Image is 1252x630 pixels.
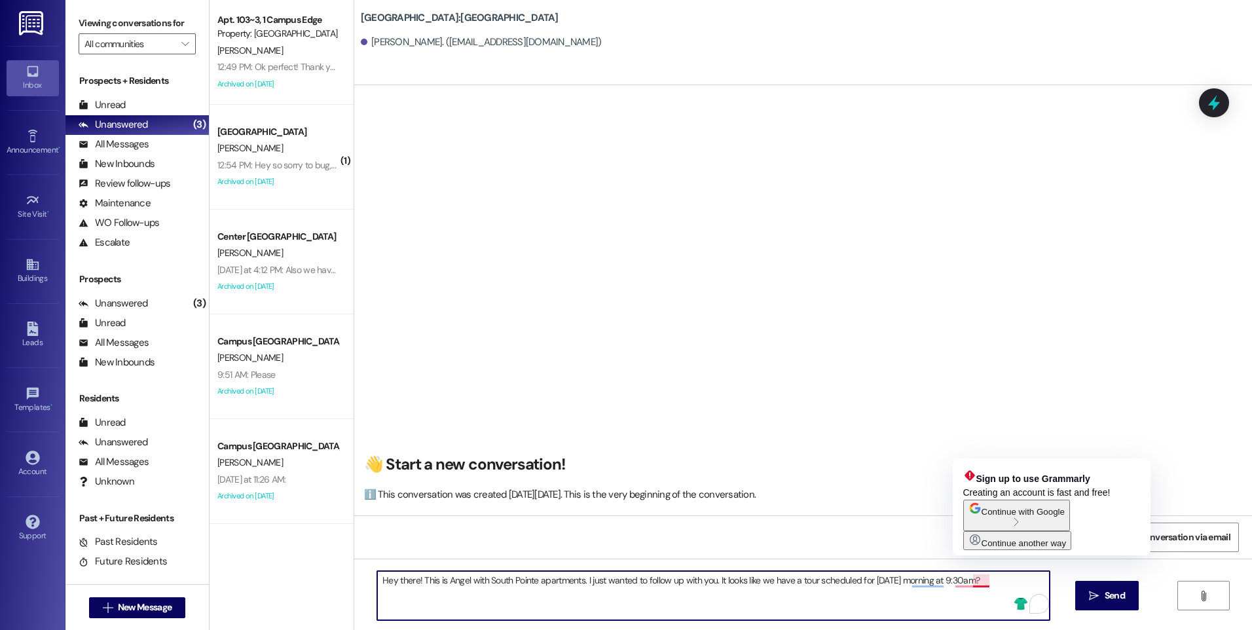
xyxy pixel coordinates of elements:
[1105,589,1125,602] span: Send
[65,74,209,88] div: Prospects + Residents
[79,236,130,250] div: Escalate
[79,138,149,151] div: All Messages
[217,45,283,56] span: [PERSON_NAME]
[217,61,339,73] div: 12:49 PM: Ok perfect! Thank you
[361,35,602,49] div: [PERSON_NAME]. ([EMAIL_ADDRESS][DOMAIN_NAME])
[217,369,276,380] div: 9:51 AM: Please
[79,157,155,171] div: New Inbounds
[190,115,209,135] div: (3)
[79,475,134,489] div: Unknown
[216,278,340,295] div: Archived on [DATE]
[79,98,126,112] div: Unread
[217,264,637,276] div: [DATE] at 4:12 PM: Also we have been able to get personal renters insurance, what all do you guys...
[79,535,158,549] div: Past Residents
[1075,581,1139,610] button: Send
[361,11,559,25] b: [GEOGRAPHIC_DATA]: [GEOGRAPHIC_DATA]
[103,602,113,613] i: 
[79,455,149,469] div: All Messages
[79,13,196,33] label: Viewing conversations for
[79,555,167,568] div: Future Residents
[217,352,283,363] span: [PERSON_NAME]
[65,392,209,405] div: Residents
[364,454,1236,475] h2: 👋 Start a new conversation!
[216,174,340,190] div: Archived on [DATE]
[58,143,60,153] span: •
[50,401,52,410] span: •
[217,13,339,27] div: Apt. 103~3, 1 Campus Edge
[79,216,159,230] div: WO Follow-ups
[79,118,148,132] div: Unanswered
[7,447,59,482] a: Account
[47,208,49,217] span: •
[1105,523,1239,552] button: Share Conversation via email
[19,11,46,35] img: ResiDesk Logo
[217,159,648,171] div: 12:54 PM: Hey so sorry to bug, I gotta get back into my apartment to grab some meds, could I get ...
[118,601,172,614] span: New Message
[217,439,339,453] div: Campus [GEOGRAPHIC_DATA]
[7,318,59,353] a: Leads
[181,39,189,49] i: 
[217,142,283,154] span: [PERSON_NAME]
[216,76,340,92] div: Archived on [DATE]
[7,253,59,289] a: Buildings
[364,488,1236,502] div: ℹ️ This conversation was created [DATE][DATE]. This is the very beginning of the conversation.
[79,435,148,449] div: Unanswered
[79,196,151,210] div: Maintenance
[7,382,59,418] a: Templates •
[377,571,1049,620] textarea: To enrich screen reader interactions, please activate Accessibility in Grammarly extension settings
[217,125,339,139] div: [GEOGRAPHIC_DATA]
[7,60,59,96] a: Inbox
[1198,591,1208,601] i: 
[79,297,148,310] div: Unanswered
[79,316,126,330] div: Unread
[217,473,286,485] div: [DATE] at 11:26 AM:
[84,33,175,54] input: All communities
[89,597,186,618] button: New Message
[217,247,283,259] span: [PERSON_NAME]
[217,456,283,468] span: [PERSON_NAME]
[217,335,339,348] div: Campus [GEOGRAPHIC_DATA]
[79,356,155,369] div: New Inbounds
[217,230,339,244] div: Center [GEOGRAPHIC_DATA]
[216,488,340,504] div: Archived on [DATE]
[79,336,149,350] div: All Messages
[217,27,339,41] div: Property: [GEOGRAPHIC_DATA]
[1089,591,1099,601] i: 
[65,272,209,286] div: Prospects
[216,383,340,399] div: Archived on [DATE]
[7,189,59,225] a: Site Visit •
[79,177,170,191] div: Review follow-ups
[7,511,59,546] a: Support
[1114,530,1230,544] span: Share Conversation via email
[190,293,209,314] div: (3)
[65,511,209,525] div: Past + Future Residents
[79,416,126,430] div: Unread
